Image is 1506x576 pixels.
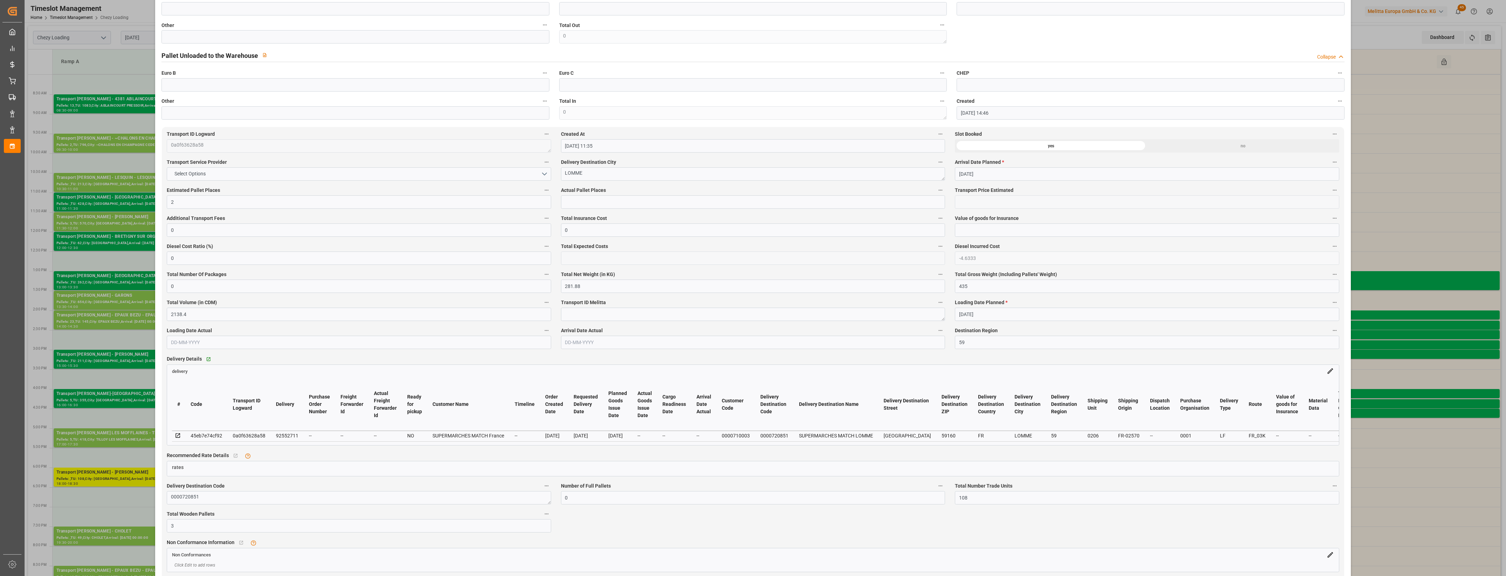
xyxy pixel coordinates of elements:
span: Total Number Of Packages [167,271,226,278]
div: -- [1338,431,1360,440]
div: 0a0f63628a58 [233,431,265,440]
span: Diesel Cost Ratio (%) [167,243,213,250]
div: [DATE] [574,431,598,440]
h2: Pallet Unloaded to the Warehouse [161,51,258,60]
span: CHEP [957,69,969,77]
button: Diesel Cost Ratio (%) [542,242,551,251]
span: Non Conformances [172,552,211,557]
div: -- [638,431,652,440]
th: Arrival Date Actual [691,378,716,431]
button: Total Expected Costs [936,242,945,251]
span: Select Options [171,170,209,178]
span: Total Expected Costs [561,243,608,250]
div: yes [955,139,1147,153]
div: 0001 [1180,431,1209,440]
div: [GEOGRAPHIC_DATA] [884,431,931,440]
div: [DATE] [608,431,627,440]
span: Click Edit to add rows [174,562,215,568]
button: Transport Service Provider [542,158,551,167]
div: 0000710003 [722,431,750,440]
th: Customer Name [427,378,509,431]
div: LOMME [1015,431,1041,440]
th: Material Data [1303,378,1333,431]
span: Loading Date Actual [167,327,212,334]
button: Transport ID Melitta [936,298,945,307]
a: rates [167,461,1339,471]
th: Dispatch Location [1145,378,1175,431]
button: Euro C [938,68,947,78]
span: Arrival Date Planned [955,159,1004,166]
button: Transport Price Estimated [1330,186,1339,195]
th: Delivery Destination Name [794,378,878,431]
button: Loading Date Planned * [1330,298,1339,307]
th: Delivery Type [1215,378,1243,431]
th: Delivery Destination City [1009,378,1046,431]
th: Purchase Organisation [1175,378,1215,431]
input: DD-MM-YYYY HH:MM [957,106,1344,120]
button: Delivery Destination Code [542,481,551,490]
div: -- [515,431,535,440]
input: DD-MM-YYYY [167,336,551,349]
div: 0000720851 [760,431,788,440]
input: DD-MM-YYYY [955,308,1339,321]
div: -- [662,431,686,440]
input: DD-MM-YYYY [955,167,1339,181]
th: Route [1243,378,1271,431]
span: Total In [559,98,576,105]
span: Transport Service Provider [167,159,227,166]
th: Requested Delivery Date [568,378,603,431]
div: SUPERMARCHES MATCH LOMME [799,431,873,440]
span: Total Wooden Pallets [167,510,214,518]
span: Total Number Trade Units [955,482,1012,490]
th: Cargo Readiness Date [657,378,691,431]
button: Value of goods for Insurance [1330,214,1339,223]
th: Transport ID Logward [227,378,271,431]
th: Purchase Order Number [304,378,335,431]
span: Loading Date Planned [955,299,1008,306]
th: Planned Goods Issue Date [603,378,632,431]
button: Total Number Of Packages [542,270,551,279]
div: -- [374,431,397,440]
div: 0206 [1088,431,1108,440]
span: Actual Pallet Places [561,187,606,194]
button: Other [540,96,549,106]
button: Total Volume (in CDM) [542,298,551,307]
div: FR [978,431,1004,440]
div: 59160 [942,431,967,440]
th: Delivery Destination ZIP [936,378,973,431]
button: Number of Full Pallets [936,481,945,490]
button: Created At [936,129,945,139]
div: -- [1276,431,1298,440]
span: Transport ID Logward [167,130,215,138]
button: Total In [938,96,947,106]
span: Delivery Destination Code [167,482,225,490]
div: -- [341,431,363,440]
span: Transport Price Estimated [955,187,1013,194]
button: Created [1335,96,1345,106]
th: Customer Code [716,378,755,431]
span: Euro C [559,69,574,77]
div: no [1147,139,1339,153]
th: Code [185,378,227,431]
textarea: LOMME [561,167,945,181]
button: Loading Date Actual [542,326,551,335]
button: Diesel Incurred Cost [1330,242,1339,251]
div: -- [1150,431,1170,440]
span: Delivery Destination City [561,159,616,166]
div: Collapse [1317,53,1336,61]
div: 59 [1051,431,1077,440]
th: Ready for pickup [402,378,427,431]
button: View description [258,48,271,62]
div: 92552711 [276,431,298,440]
button: Slot Booked [1330,129,1339,139]
span: Other [161,22,174,29]
input: DD-MM-YYYY HH:MM [561,139,945,153]
div: NO [407,431,422,440]
th: Delivery Destination Street [878,378,936,431]
th: Delivery Destination Code [755,378,794,431]
span: Slot Booked [955,130,982,138]
span: Arrival Date Actual [561,327,603,334]
textarea: 0000720851 [167,491,551,504]
span: Total Out [559,22,580,29]
div: FR-02570 [1118,431,1140,440]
